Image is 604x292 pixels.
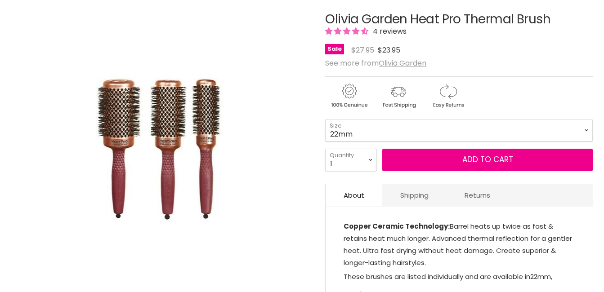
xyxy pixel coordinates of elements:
span: See more from [325,58,426,68]
a: About [326,184,382,206]
span: $27.95 [351,45,374,55]
span: 4 reviews [370,26,407,36]
img: Olivia Garden Heat Pro Thermal Brush [89,49,233,229]
strong: Copper Ceramic Technology: [344,221,450,231]
span: vailable in [497,272,530,281]
span: Add to cart [462,154,513,165]
img: returns.gif [424,82,472,110]
img: genuine.gif [325,82,373,110]
span: Sale [325,44,344,54]
a: Shipping [382,184,447,206]
select: Quantity [325,149,377,171]
p: Barrel heats up twice as fast & retains heat much longer. Advanced thermal reflection for a gentl... [344,220,575,270]
span: These brushes are listed individually and are a [344,272,497,281]
a: Olivia Garden [379,58,426,68]
a: Returns [447,184,508,206]
span: $23.95 [378,45,400,55]
span: 4.25 stars [325,26,370,36]
img: shipping.gif [375,82,422,110]
button: Add to cart [382,149,593,171]
h1: Olivia Garden Heat Pro Thermal Brush [325,13,593,27]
